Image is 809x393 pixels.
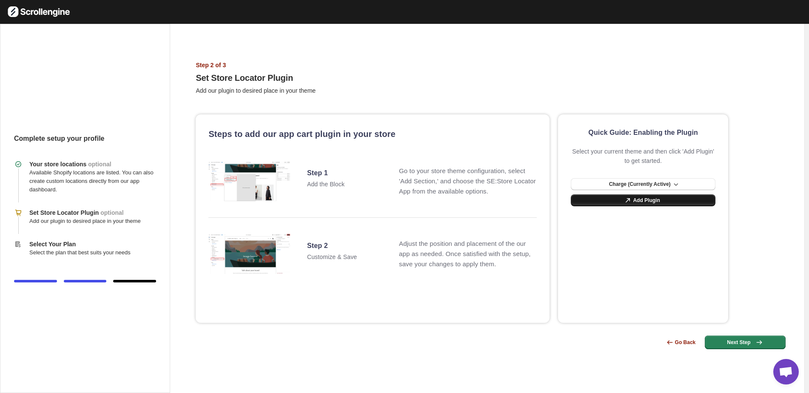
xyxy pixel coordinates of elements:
p: Available Shopify locations are listed. You can also create custom locations directly from our ap... [29,168,156,194]
h2: Step 1 [307,169,399,177]
span: optional [88,161,111,168]
p: Select the plan that best suits your needs [29,248,131,257]
p: Add our plugin to desired place in your theme [29,217,141,225]
h4: Your store locations [29,160,156,168]
h4: Select Your Plan [29,240,131,248]
h2: Quick Guide: Enabling the Plugin [588,127,698,138]
span: Add Plugin [633,197,660,204]
button: Go Back [663,336,701,349]
button: Charge (Currently Active) [571,178,715,190]
b: Complete setup your profile [14,135,104,142]
a: Open chat [773,359,799,384]
span: Charge (Currently Active) [609,181,671,188]
img: Step 1 [208,158,290,205]
button: Next Step [705,336,785,349]
h2: Step 2 [307,242,399,250]
h1: Set Store Locator Plugin [196,73,785,83]
span: Next Step [710,338,780,347]
a: Add Plugin [571,194,715,206]
span: optional [100,209,123,216]
span: Go Back [675,339,696,346]
h4: Set Store Locator Plugin [29,208,141,217]
p: Go to your store theme configuration, select 'Add Section,' and choose the SE:Store Locator App f... [399,166,537,196]
img: Step 2 [208,231,290,277]
p: Add our plugin to desired place in your theme [196,86,785,95]
p: Select your current theme and then click 'Add Plugin' to get started. [571,147,715,166]
h3: Add the Block [307,179,399,189]
h1: Step 2 of 3 [196,61,785,69]
h3: Customize & Save [307,252,399,262]
p: Adjust the position and placement of the our app as needed. Once satisfied with the setup, save y... [399,239,537,269]
h1: Steps to add our app cart plugin in your store [208,127,537,141]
